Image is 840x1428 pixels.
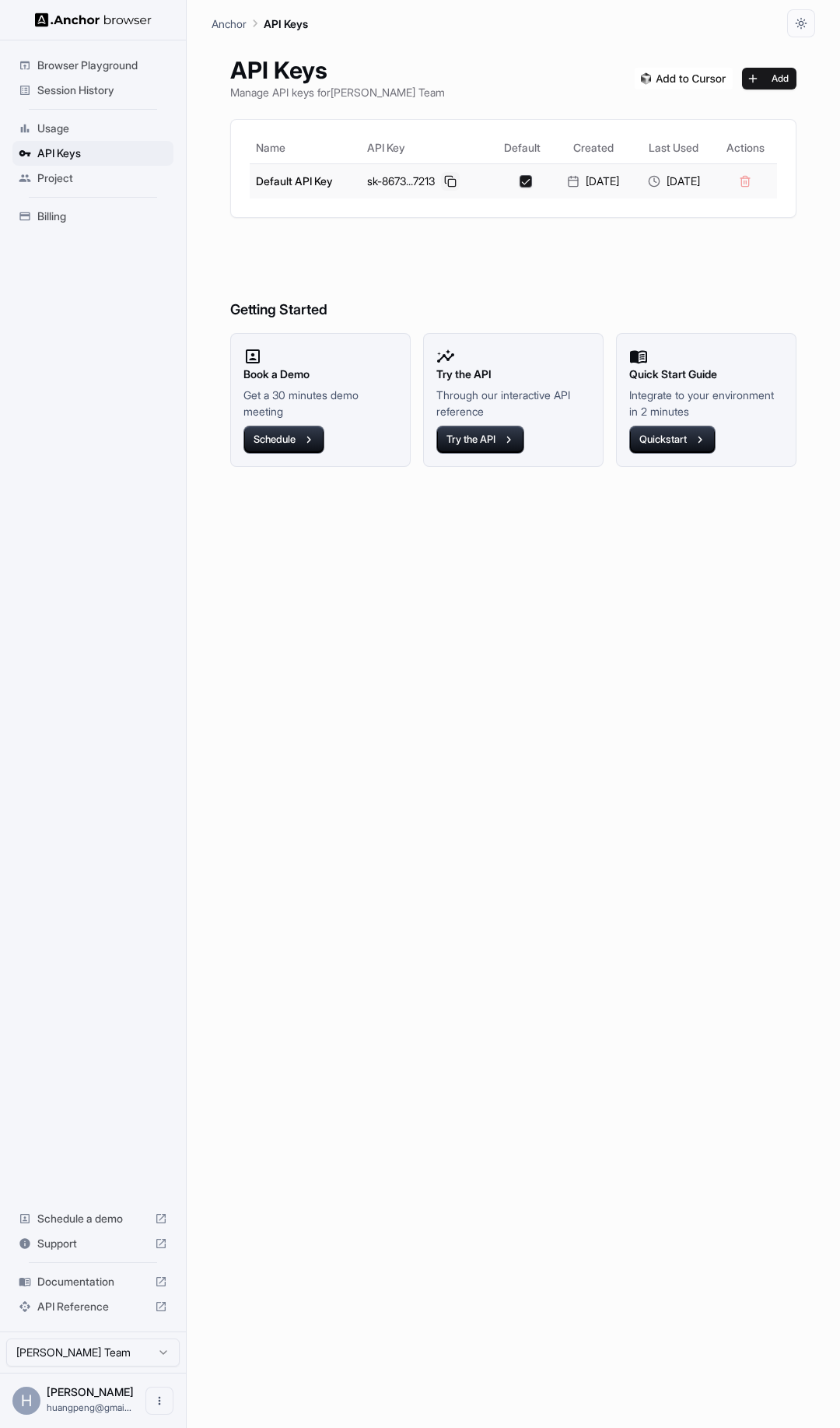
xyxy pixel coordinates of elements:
[12,166,173,191] div: Project
[12,78,173,103] div: Session History
[367,172,485,191] div: sk-8673...7213
[553,132,633,163] th: Created
[629,366,783,383] h2: Quick Start Guide
[12,204,173,229] div: Billing
[250,132,361,163] th: Name
[37,1211,149,1226] span: Schedule a demo
[12,1206,173,1231] div: Schedule a demo
[559,174,627,189] div: [DATE]
[436,426,524,454] button: Try the API
[37,1236,149,1251] span: Support
[264,16,308,32] p: API Keys
[436,387,590,419] p: Through our interactive API reference
[37,82,167,98] span: Session History
[212,16,247,32] p: Anchor
[436,366,590,383] h2: Try the API
[47,1385,134,1398] span: Huang Peng
[629,426,716,454] button: Quickstart
[12,116,173,141] div: Usage
[12,1294,173,1319] div: API Reference
[250,163,361,198] td: Default API Key
[230,56,445,84] h1: API Keys
[629,387,783,419] p: Integrate to your environment in 2 minutes
[361,132,492,163] th: API Key
[12,1231,173,1256] div: Support
[212,15,308,32] nav: breadcrumb
[145,1387,173,1415] button: Open menu
[12,53,173,78] div: Browser Playground
[47,1402,131,1413] span: huangpeng@gmail.com
[634,132,714,163] th: Last Used
[37,146,167,161] span: API Keys
[35,12,152,27] img: Anchor Logo
[230,237,796,321] h6: Getting Started
[37,1274,149,1289] span: Documentation
[37,170,167,186] span: Project
[230,84,445,100] p: Manage API keys for [PERSON_NAME] Team
[243,387,397,419] p: Get a 30 minutes demo meeting
[12,141,173,166] div: API Keys
[243,366,397,383] h2: Book a Demo
[12,1387,40,1415] div: H
[640,174,708,189] div: [DATE]
[742,68,796,89] button: Add
[37,58,167,73] span: Browser Playground
[12,1269,173,1294] div: Documentation
[492,132,554,163] th: Default
[714,132,777,163] th: Actions
[37,209,167,224] span: Billing
[37,121,167,136] span: Usage
[243,426,324,454] button: Schedule
[441,172,460,191] button: Copy API key
[37,1299,149,1314] span: API Reference
[635,68,733,89] img: Add anchorbrowser MCP server to Cursor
